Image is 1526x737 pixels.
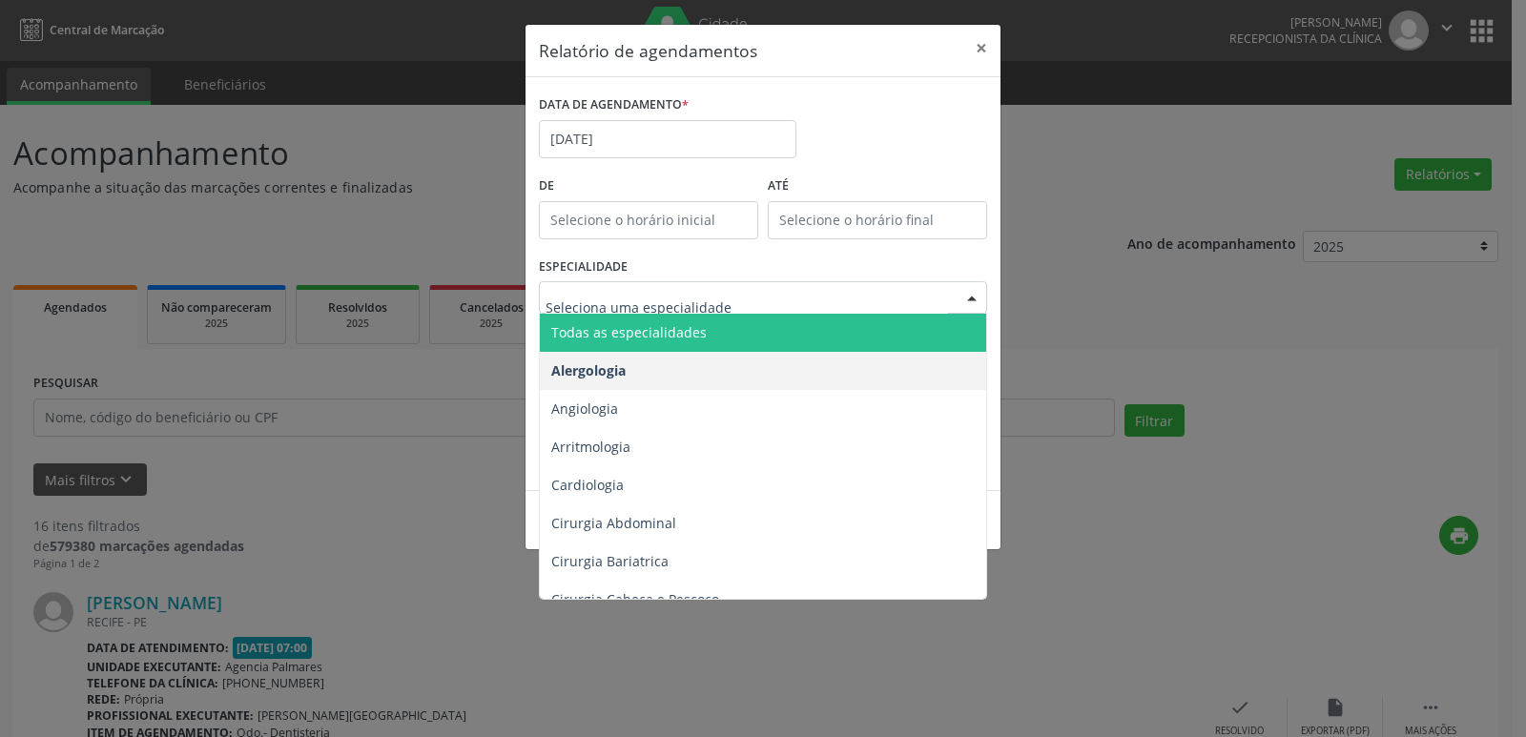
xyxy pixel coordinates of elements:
span: Cirurgia Bariatrica [551,552,669,570]
input: Selecione o horário final [768,201,987,239]
span: Cirurgia Cabeça e Pescoço [551,590,719,608]
span: Todas as especialidades [551,323,707,341]
label: De [539,172,758,201]
label: DATA DE AGENDAMENTO [539,91,689,120]
label: ESPECIALIDADE [539,253,628,282]
input: Selecione o horário inicial [539,201,758,239]
span: Cirurgia Abdominal [551,514,676,532]
span: Angiologia [551,399,618,418]
span: Arritmologia [551,438,630,456]
input: Seleciona uma especialidade [546,288,948,326]
h5: Relatório de agendamentos [539,38,757,63]
label: ATÉ [768,172,987,201]
span: Cardiologia [551,476,624,494]
button: Close [962,25,1000,72]
span: Alergologia [551,361,626,379]
input: Selecione uma data ou intervalo [539,120,796,158]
